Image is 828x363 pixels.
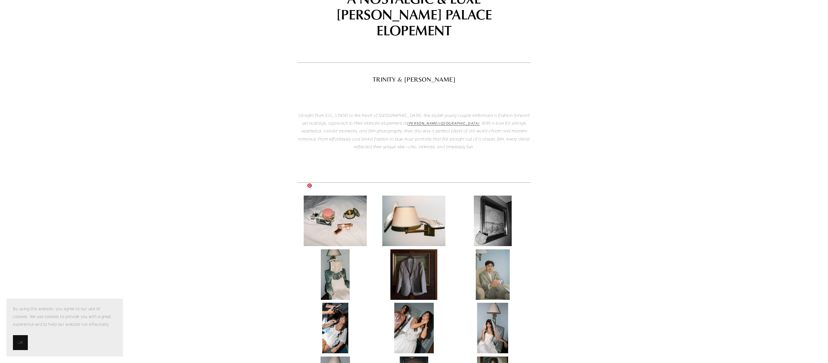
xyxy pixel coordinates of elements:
img: trinelipart1final-185.jpg [390,249,437,300]
em: [PERSON_NAME][GEOGRAPHIC_DATA] [408,122,480,125]
img: trinelipart1final-3.jpg [474,196,512,246]
section: Cookie banner [6,299,123,357]
span: OK [18,339,23,346]
em: Straight from [US_STATE] to the heart of [GEOGRAPHIC_DATA], this stylish young couple embraced a ... [298,113,531,126]
img: trinelipart1final-16.jpg [477,303,508,353]
img: trinelifilmfinalpart1-18.jpg [321,249,350,300]
img: trinelipart1final-9.jpg [322,303,349,353]
img: trinelipart1final-15.jpg [394,303,434,353]
img: trinelifilmfinalpart1-15.jpg [304,196,367,246]
img: trinelifilmfinalpart1-16.jpg [382,196,445,246]
a: Pin it! [307,183,312,188]
p: By using this website, you agree to our use of cookies. We use cookies to provide you with a grea... [13,305,116,329]
a: [PERSON_NAME][GEOGRAPHIC_DATA] [408,122,480,126]
h2: TRINITY & [PERSON_NAME] [298,76,530,83]
button: OK [13,335,28,350]
img: trinelifilmfinalpart2-25.jpg [476,249,510,300]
